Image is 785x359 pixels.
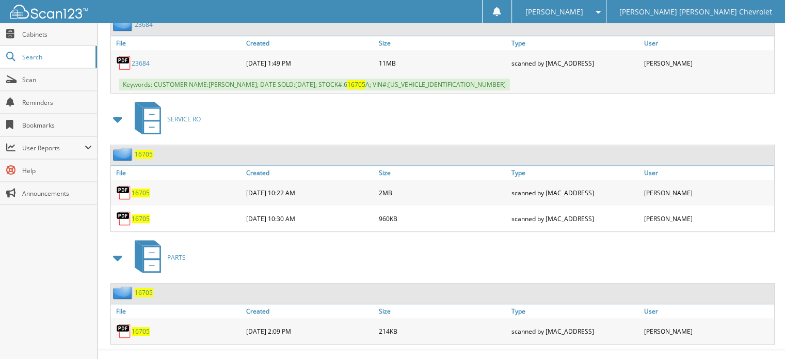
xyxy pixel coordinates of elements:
[642,53,774,73] div: [PERSON_NAME]
[642,304,774,318] a: User
[22,166,92,175] span: Help
[244,182,376,203] div: [DATE] 10:22 AM
[132,59,150,68] a: 23684
[116,323,132,339] img: PDF.png
[642,208,774,229] div: [PERSON_NAME]
[129,99,201,139] a: SERVICE RO
[111,166,244,180] a: File
[509,321,642,341] div: scanned by [MAC_ADDRESS]
[509,53,642,73] div: scanned by [MAC_ADDRESS]
[509,208,642,229] div: scanned by [MAC_ADDRESS]
[376,166,509,180] a: Size
[244,166,376,180] a: Created
[167,253,186,262] span: PARTS
[509,166,642,180] a: Type
[244,36,376,50] a: Created
[347,80,365,89] span: 16705
[509,36,642,50] a: Type
[733,309,785,359] iframe: Chat Widget
[135,20,153,29] a: 23684
[22,121,92,130] span: Bookmarks
[135,288,153,297] a: 16705
[22,98,92,107] span: Reminders
[111,304,244,318] a: File
[22,144,85,152] span: User Reports
[376,208,509,229] div: 960KB
[132,327,150,336] a: 16705
[642,166,774,180] a: User
[244,53,376,73] div: [DATE] 1:49 PM
[22,53,90,61] span: Search
[111,36,244,50] a: File
[132,189,150,197] a: 16705
[113,286,135,299] img: folder2.png
[244,304,376,318] a: Created
[525,9,583,15] span: [PERSON_NAME]
[119,79,510,90] span: Keywords: CUSTOMER NAME:[PERSON_NAME]; DATE SOLD:[DATE]; STOCK#:6 A; VIN#:[US_VEHICLE_IDENTIFICAT...
[116,55,132,71] img: PDF.png
[132,214,150,223] a: 16705
[22,189,92,198] span: Announcements
[22,75,92,84] span: Scan
[22,30,92,39] span: Cabinets
[642,36,774,50] a: User
[376,53,509,73] div: 11MB
[129,237,186,278] a: PARTS
[376,36,509,50] a: Size
[642,182,774,203] div: [PERSON_NAME]
[135,150,153,159] a: 16705
[376,321,509,341] div: 214KB
[642,321,774,341] div: [PERSON_NAME]
[167,115,201,123] span: SERVICE RO
[509,304,642,318] a: Type
[244,321,376,341] div: [DATE] 2:09 PM
[619,9,772,15] span: [PERSON_NAME] [PERSON_NAME] Chevrolet
[116,211,132,226] img: PDF.png
[376,182,509,203] div: 2MB
[376,304,509,318] a: Size
[244,208,376,229] div: [DATE] 10:30 AM
[113,148,135,161] img: folder2.png
[509,182,642,203] div: scanned by [MAC_ADDRESS]
[113,18,135,31] img: folder2.png
[116,185,132,200] img: PDF.png
[10,5,88,19] img: scan123-logo-white.svg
